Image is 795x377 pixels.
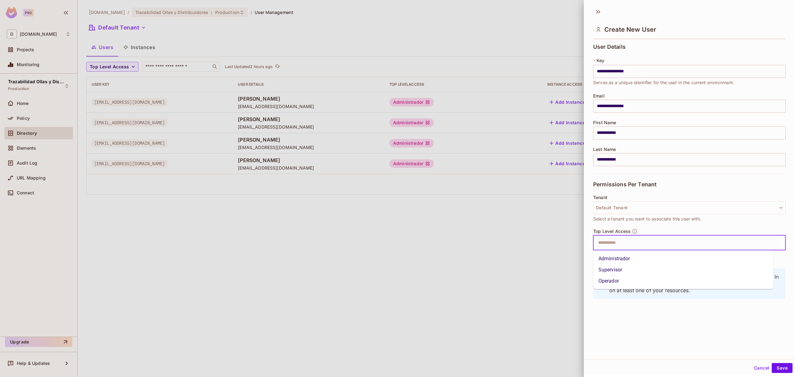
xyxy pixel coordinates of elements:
[593,93,605,98] span: Email
[593,229,631,234] span: Top Level Access
[597,58,604,63] span: Key
[593,79,734,86] span: Serves as a unique identifier for the user in the current environment.
[604,26,656,33] span: Create New User
[593,216,701,222] span: Select a tenant you want to associate this user with.
[782,242,784,243] button: Close
[593,275,774,287] li: Operador
[593,120,616,125] span: First Name
[593,44,626,50] span: User Details
[593,253,774,264] li: Administrador
[752,363,772,373] button: Cancel
[593,201,786,214] button: Default Tenant
[593,181,656,188] span: Permissions Per Tenant
[593,147,616,152] span: Last Name
[593,264,774,275] li: Supervisor
[593,195,607,200] span: Tenant
[772,363,793,373] button: Save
